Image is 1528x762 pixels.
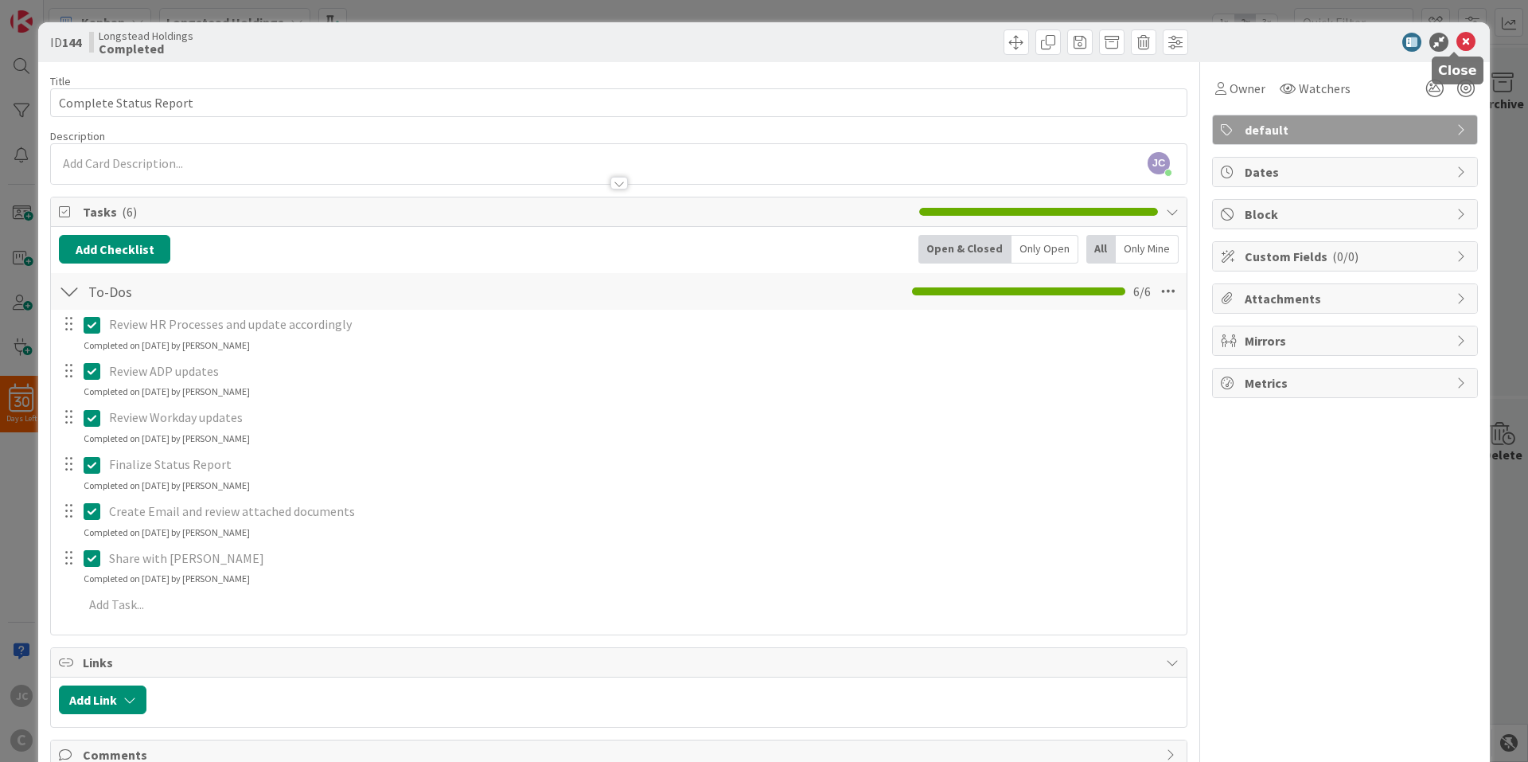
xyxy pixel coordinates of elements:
[62,34,81,50] b: 144
[1245,247,1448,266] span: Custom Fields
[50,33,81,52] span: ID
[1299,79,1351,98] span: Watchers
[109,502,1175,521] p: Create Email and review attached documents
[1245,120,1448,139] span: default
[50,74,71,88] label: Title
[1230,79,1265,98] span: Owner
[59,235,170,264] button: Add Checklist
[84,526,250,540] div: Completed on [DATE] by [PERSON_NAME]
[1086,235,1116,264] div: All
[84,479,250,493] div: Completed on [DATE] by [PERSON_NAME]
[109,549,1175,568] p: Share with [PERSON_NAME]
[84,338,250,353] div: Completed on [DATE] by [PERSON_NAME]
[59,686,146,714] button: Add Link
[1245,162,1448,182] span: Dates
[1332,248,1358,264] span: ( 0/0 )
[99,42,193,55] b: Completed
[1116,235,1179,264] div: Only Mine
[84,385,250,399] div: Completed on [DATE] by [PERSON_NAME]
[1245,205,1448,224] span: Block
[109,362,1175,381] p: Review ADP updates
[122,204,137,220] span: ( 6 )
[1148,152,1170,174] span: JC
[1438,63,1477,78] h5: Close
[1133,282,1151,301] span: 6 / 6
[918,235,1012,264] div: Open & Closed
[109,408,1175,427] p: Review Workday updates
[1245,331,1448,350] span: Mirrors
[109,455,1175,474] p: Finalize Status Report
[50,88,1187,117] input: type card name here...
[84,572,250,586] div: Completed on [DATE] by [PERSON_NAME]
[83,202,911,221] span: Tasks
[83,653,1158,672] span: Links
[50,129,105,143] span: Description
[1245,289,1448,308] span: Attachments
[1012,235,1078,264] div: Only Open
[83,277,441,306] input: Add Checklist...
[84,432,250,446] div: Completed on [DATE] by [PERSON_NAME]
[1245,373,1448,393] span: Metrics
[109,315,1175,334] p: Review HR Processes and update accordingly
[99,29,193,42] span: Longstead Holdings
